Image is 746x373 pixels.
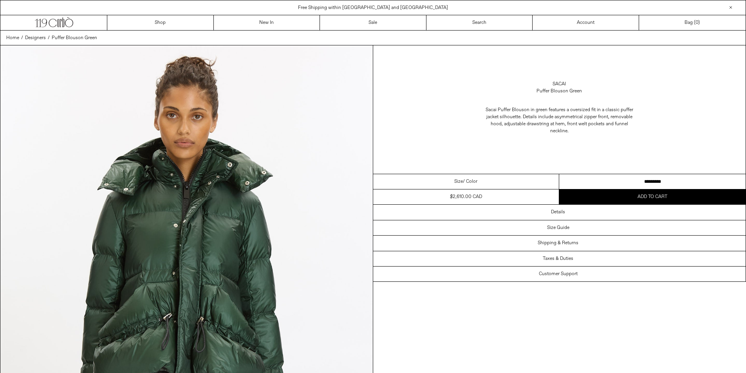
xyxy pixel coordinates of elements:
div: Puffer Blouson Green [536,88,582,95]
a: Designers [25,34,46,41]
h3: Customer Support [539,271,578,277]
span: / Color [463,178,477,185]
span: Home [6,35,19,41]
button: Add to cart [559,189,746,204]
span: Size [454,178,463,185]
a: Home [6,34,19,41]
span: Puffer Blouson Green [52,35,97,41]
span: 0 [695,20,698,26]
a: Bag () [639,15,746,30]
p: Sacai Puffer Blouson in green features a oversized fit in a classic puffer jacket silhouette. Det... [481,103,638,139]
a: Search [426,15,533,30]
span: Add to cart [638,194,667,200]
a: Puffer Blouson Green [52,34,97,41]
h3: Size Guide [547,225,569,231]
h3: Shipping & Returns [538,240,578,246]
span: / [21,34,23,41]
h3: Details [551,209,565,215]
a: Account [533,15,639,30]
div: $2,610.00 CAD [450,193,482,200]
h3: Taxes & Duties [543,256,573,261]
span: / [48,34,50,41]
a: Sacai [553,81,566,88]
span: Designers [25,35,46,41]
a: Free Shipping within [GEOGRAPHIC_DATA] and [GEOGRAPHIC_DATA] [298,5,448,11]
a: New In [214,15,320,30]
a: Sale [320,15,426,30]
span: ) [695,19,700,26]
a: Shop [107,15,214,30]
